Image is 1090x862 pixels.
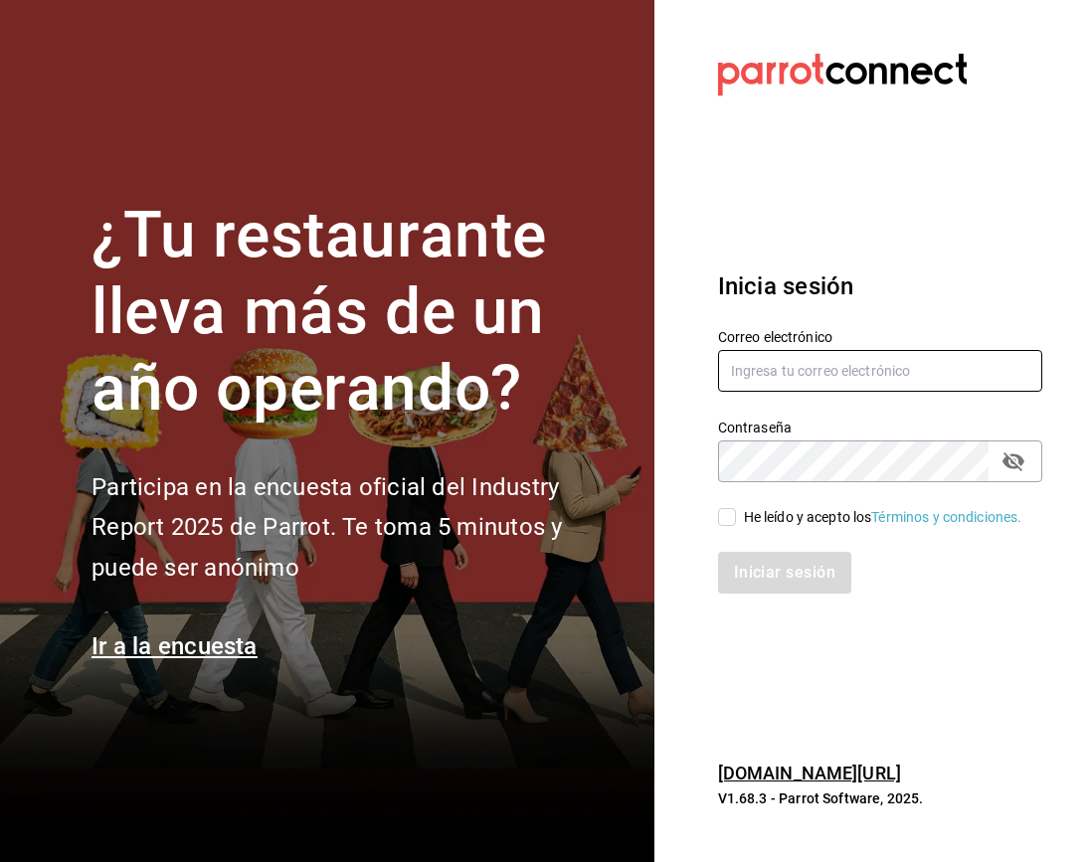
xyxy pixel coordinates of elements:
[91,467,629,589] h2: Participa en la encuesta oficial del Industry Report 2025 de Parrot. Te toma 5 minutos y puede se...
[91,198,629,427] h1: ¿Tu restaurante lleva más de un año operando?
[718,268,1042,304] h3: Inicia sesión
[744,507,1022,528] div: He leído y acepto los
[718,763,901,783] a: [DOMAIN_NAME][URL]
[91,632,258,660] a: Ir a la encuesta
[718,788,1042,808] p: V1.68.3 - Parrot Software, 2025.
[718,350,1042,392] input: Ingresa tu correo electrónico
[718,330,1042,344] label: Correo electrónico
[997,444,1030,478] button: passwordField
[718,421,1042,434] label: Contraseña
[871,509,1021,525] a: Términos y condiciones.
